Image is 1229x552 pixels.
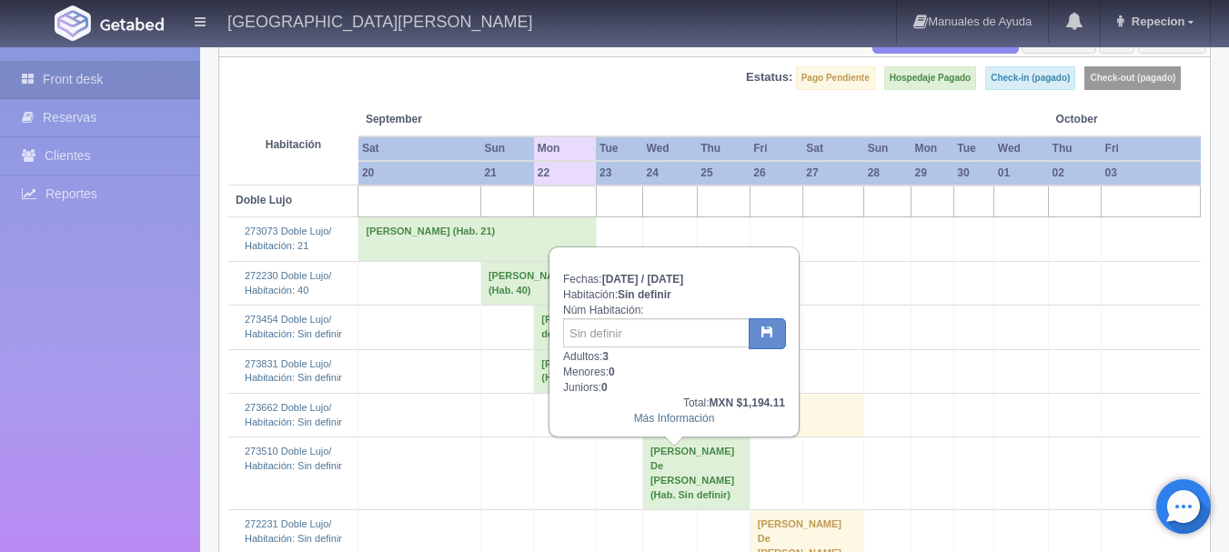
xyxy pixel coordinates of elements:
span: October [1056,112,1194,127]
td: [PERSON_NAME] De [PERSON_NAME] (Hab. Sin definir) [642,437,750,510]
th: 30 [953,161,993,186]
span: September [366,112,527,127]
td: [PERSON_NAME] (Hab. Sin definir) [534,349,643,393]
a: 273454 Doble Lujo/Habitación: Sin definir [245,314,342,339]
input: Sin definir [563,318,750,347]
a: 273662 Doble Lujo/Habitación: Sin definir [245,402,342,427]
th: Fri [1102,136,1201,161]
label: Estatus: [746,69,792,86]
th: 21 [480,161,533,186]
a: 273510 Doble Lujo/Habitación: Sin definir [245,446,342,471]
div: Total: [563,396,785,411]
th: Wed [642,136,697,161]
label: Pago Pendiente [796,66,875,90]
img: Getabed [100,17,164,31]
th: Fri [750,136,802,161]
th: Thu [697,136,750,161]
label: Check-in (pagado) [985,66,1075,90]
th: 26 [750,161,802,186]
a: 272230 Doble Lujo/Habitación: 40 [245,270,331,296]
th: Tue [596,136,642,161]
img: Getabed [55,5,91,41]
b: MXN $1,194.11 [710,396,785,409]
th: 29 [912,161,954,186]
b: 0 [609,366,615,378]
b: Sin definir [618,288,671,301]
th: 20 [358,161,481,186]
a: Más Información [634,412,715,425]
td: [PERSON_NAME] (Hab. Sin definir) [534,306,697,349]
b: [DATE] / [DATE] [602,273,684,286]
b: 0 [601,381,608,394]
th: Thu [1049,136,1102,161]
th: Mon [534,136,596,161]
label: Hospedaje Pagado [884,66,976,90]
a: 273073 Doble Lujo/Habitación: 21 [245,226,331,251]
th: Sat [358,136,481,161]
th: Mon [912,136,954,161]
b: Doble Lujo [236,194,292,206]
div: Fechas: Habitación: Núm Habitación: Adultos: Menores: Juniors: [550,248,798,436]
th: 24 [642,161,697,186]
b: 3 [602,350,609,363]
span: Repecion [1127,15,1185,28]
th: 25 [697,161,750,186]
th: Wed [994,136,1049,161]
th: 02 [1049,161,1102,186]
th: Sat [802,136,863,161]
th: 27 [802,161,863,186]
a: 272231 Doble Lujo/Habitación: Sin definir [245,518,342,544]
strong: Habitación [266,138,321,151]
th: 22 [534,161,596,186]
th: 23 [596,161,642,186]
th: 01 [994,161,1049,186]
a: 273831 Doble Lujo/Habitación: Sin definir [245,358,342,384]
td: [PERSON_NAME] (Hab. 21) [358,217,596,261]
th: 28 [864,161,912,186]
label: Check-out (pagado) [1084,66,1181,90]
th: Tue [953,136,993,161]
td: [PERSON_NAME] De [PERSON_NAME] (Hab. 40) [480,261,697,305]
th: Sun [864,136,912,161]
h4: [GEOGRAPHIC_DATA][PERSON_NAME] [227,9,532,32]
th: 03 [1102,161,1201,186]
th: Sun [480,136,533,161]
